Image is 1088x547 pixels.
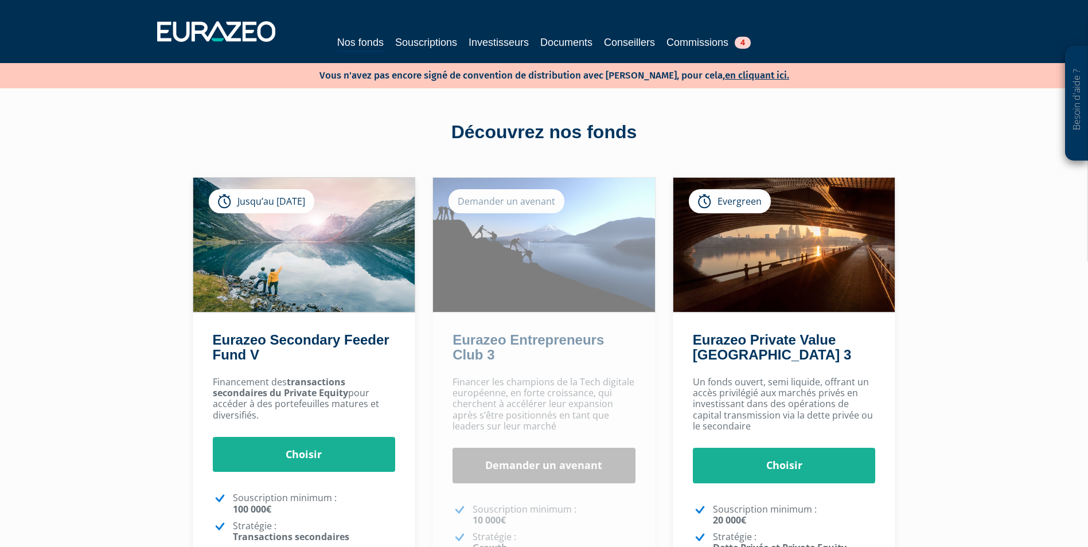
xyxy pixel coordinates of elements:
p: Souscription minimum : [233,493,396,514]
p: Stratégie : [233,521,396,542]
img: Eurazeo Secondary Feeder Fund V [193,178,415,312]
a: Eurazeo Secondary Feeder Fund V [213,332,389,362]
strong: 20 000€ [713,514,746,526]
p: Besoin d'aide ? [1070,52,1083,155]
p: Un fonds ouvert, semi liquide, offrant un accès privilégié aux marchés privés en investissant dan... [693,377,876,432]
a: Commissions4 [666,34,751,50]
p: Financement des pour accéder à des portefeuilles matures et diversifiés. [213,377,396,421]
a: Eurazeo Entrepreneurs Club 3 [453,332,604,362]
a: Nos fonds [337,34,384,52]
p: Souscription minimum : [713,504,876,526]
p: Souscription minimum : [473,504,635,526]
div: Demander un avenant [449,189,564,213]
span: 4 [735,37,751,49]
img: Eurazeo Entrepreneurs Club 3 [433,178,655,312]
div: Jusqu’au [DATE] [209,189,314,213]
a: Documents [540,34,592,50]
img: Eurazeo Private Value Europe 3 [673,178,895,312]
a: Conseillers [604,34,655,50]
strong: 100 000€ [233,503,271,515]
img: 1732889491-logotype_eurazeo_blanc_rvb.png [157,21,275,42]
div: Découvrez nos fonds [217,119,871,146]
a: Eurazeo Private Value [GEOGRAPHIC_DATA] 3 [693,332,851,362]
p: Financer les champions de la Tech digitale européenne, en forte croissance, qui cherchent à accél... [453,377,635,432]
a: Souscriptions [395,34,457,50]
strong: 10 000€ [473,514,506,526]
a: Choisir [213,437,396,472]
p: Vous n'avez pas encore signé de convention de distribution avec [PERSON_NAME], pour cela, [286,66,789,83]
a: Demander un avenant [453,448,635,483]
strong: Transactions secondaires [233,530,349,543]
a: Choisir [693,448,876,483]
a: en cliquant ici. [725,69,789,81]
strong: transactions secondaires du Private Equity [213,376,348,399]
div: Evergreen [689,189,771,213]
a: Investisseurs [469,34,529,50]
